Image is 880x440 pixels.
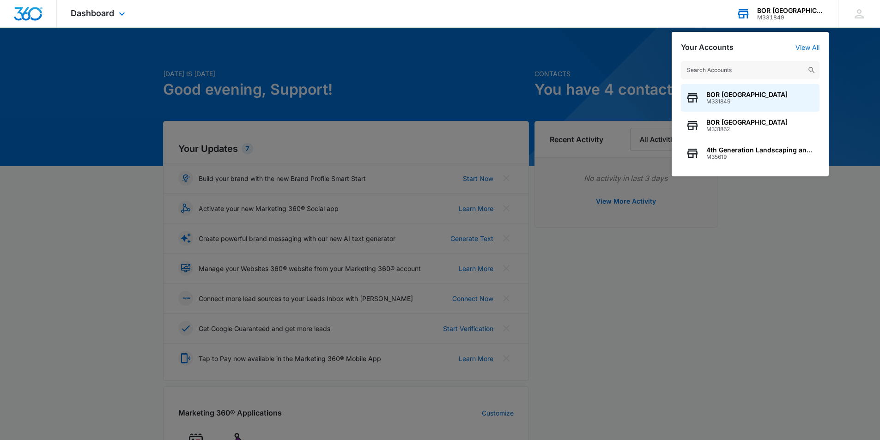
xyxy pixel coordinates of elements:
[681,84,819,112] button: BOR [GEOGRAPHIC_DATA]M331849
[681,61,819,79] input: Search Accounts
[757,7,825,14] div: account name
[706,91,788,98] span: BOR [GEOGRAPHIC_DATA]
[706,154,815,160] span: M35619
[71,8,114,18] span: Dashboard
[757,14,825,21] div: account id
[706,119,788,126] span: BOR [GEOGRAPHIC_DATA]
[681,139,819,167] button: 4th Generation Landscaping and DesignM35619
[681,43,734,52] h2: Your Accounts
[681,112,819,139] button: BOR [GEOGRAPHIC_DATA]M331862
[795,43,819,51] a: View All
[706,146,815,154] span: 4th Generation Landscaping and Design
[706,126,788,133] span: M331862
[706,98,788,105] span: M331849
